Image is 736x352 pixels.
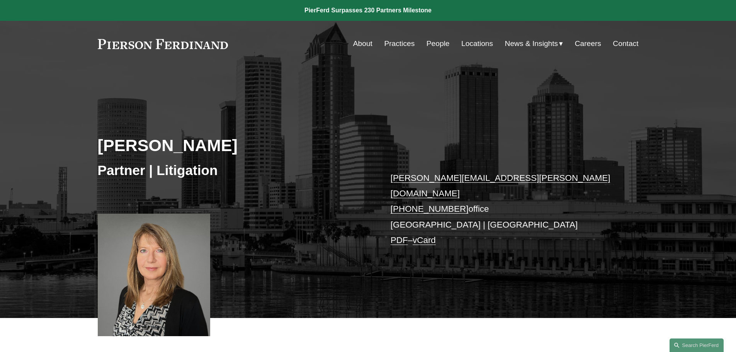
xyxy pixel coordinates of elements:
[427,36,450,51] a: People
[613,36,638,51] a: Contact
[575,36,601,51] a: Careers
[391,204,469,214] a: [PHONE_NUMBER]
[391,173,610,198] a: [PERSON_NAME][EMAIL_ADDRESS][PERSON_NAME][DOMAIN_NAME]
[353,36,372,51] a: About
[413,235,436,245] a: vCard
[505,36,563,51] a: folder dropdown
[98,162,368,179] h3: Partner | Litigation
[98,135,368,155] h2: [PERSON_NAME]
[391,170,616,248] p: office [GEOGRAPHIC_DATA] | [GEOGRAPHIC_DATA] –
[670,338,724,352] a: Search this site
[505,37,558,51] span: News & Insights
[391,235,408,245] a: PDF
[384,36,415,51] a: Practices
[461,36,493,51] a: Locations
